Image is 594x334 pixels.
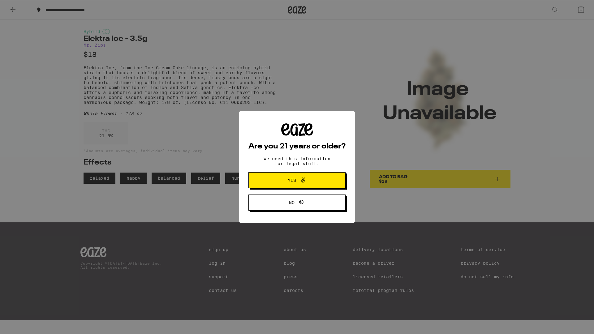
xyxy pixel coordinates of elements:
[248,172,346,188] button: Yes
[289,200,295,205] span: No
[248,143,346,150] h2: Are you 21 years or older?
[258,156,336,166] p: We need this information for legal stuff.
[288,178,296,182] span: Yes
[248,195,346,211] button: No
